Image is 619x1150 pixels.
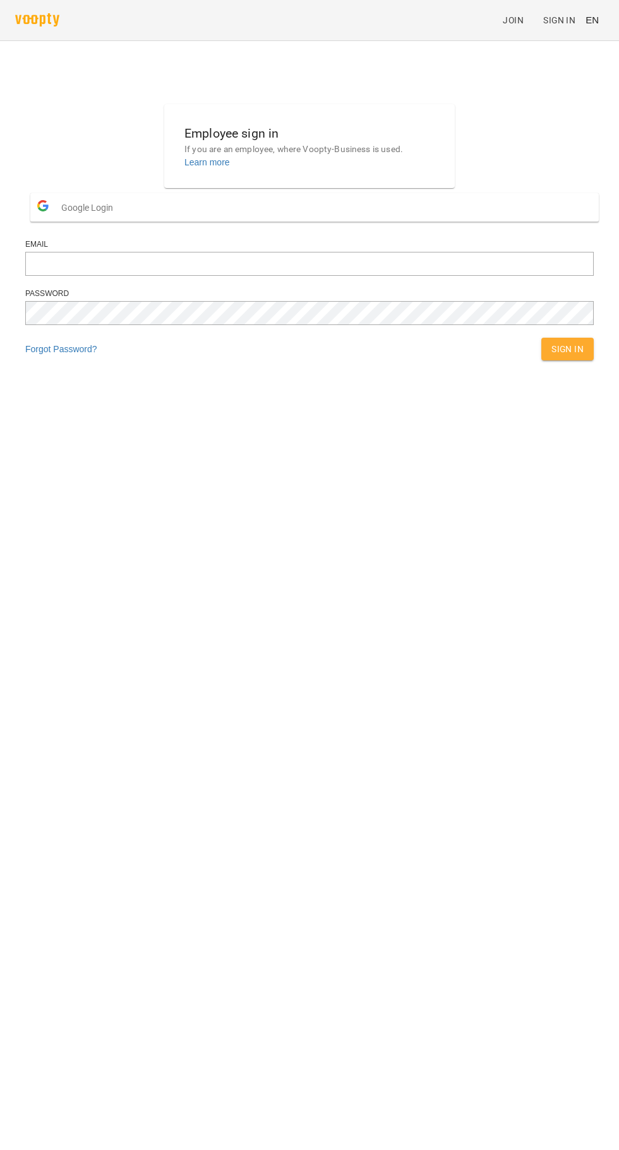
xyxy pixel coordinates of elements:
[184,157,230,167] a: Learn more
[498,9,538,32] a: Join
[586,13,599,27] span: EN
[541,338,594,360] button: Sign In
[503,13,524,28] span: Join
[538,9,580,32] a: Sign In
[543,13,575,28] span: Sign In
[30,193,599,222] button: Google Login
[551,341,584,357] span: Sign In
[15,13,59,27] img: voopty.png
[580,8,604,32] button: EN
[61,195,119,220] span: Google Login
[174,114,445,179] button: Employee sign inIf you are an employee, where Voopty-Business is used.Learn more
[184,143,435,156] p: If you are an employee, where Voopty-Business is used.
[25,288,594,299] div: Password
[184,124,435,143] h6: Employee sign in
[25,344,97,354] a: Forgot Password?
[25,239,594,250] div: Email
